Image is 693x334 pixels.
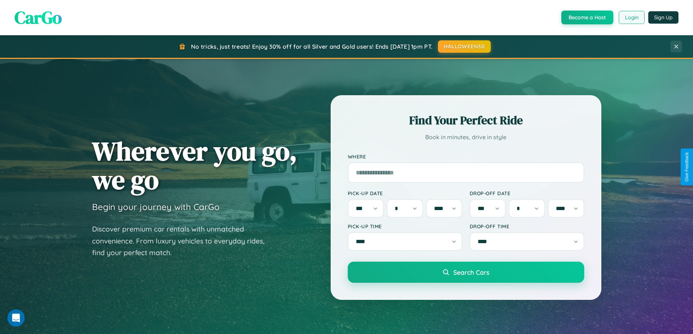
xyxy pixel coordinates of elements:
[470,223,584,229] label: Drop-off Time
[561,11,613,24] button: Become a Host
[348,262,584,283] button: Search Cars
[348,132,584,142] p: Book in minutes, drive in style
[92,137,297,194] h1: Wherever you go, we go
[348,153,584,160] label: Where
[453,268,489,276] span: Search Cars
[348,190,462,196] label: Pick-up Date
[470,190,584,196] label: Drop-off Date
[619,11,645,24] button: Login
[648,11,678,24] button: Sign Up
[684,152,689,182] div: Give Feedback
[348,223,462,229] label: Pick-up Time
[7,309,25,327] iframe: Intercom live chat
[191,43,433,50] span: No tricks, just treats! Enjoy 30% off for all Silver and Gold users! Ends [DATE] 1pm PT.
[92,223,274,259] p: Discover premium car rentals with unmatched convenience. From luxury vehicles to everyday rides, ...
[15,5,62,29] span: CarGo
[348,112,584,128] h2: Find Your Perfect Ride
[438,40,491,53] button: HALLOWEEN30
[92,201,220,212] h3: Begin your journey with CarGo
